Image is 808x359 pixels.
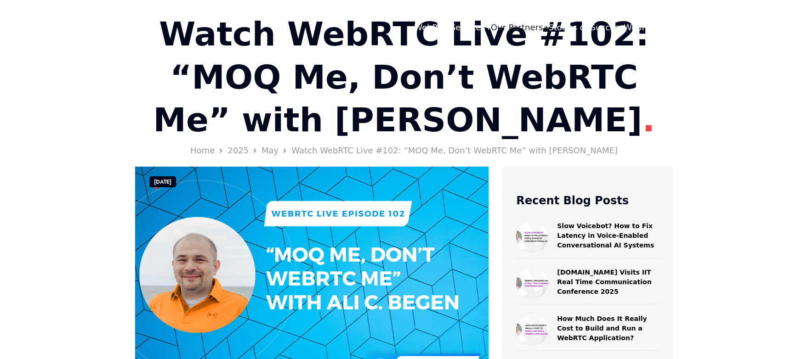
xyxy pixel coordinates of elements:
[154,178,171,186] a: [DATE]
[642,101,654,139] span: .
[557,269,651,295] a: [DOMAIN_NAME] Visits IIT Real Time Communication Conference 2025
[262,146,279,155] a: May
[190,146,215,155] a: Home
[516,194,659,208] h4: Recent Blog Posts
[291,146,618,155] span: Watch WebRTC Live #102: “MOQ Me, Don’t WebRTC Me” with [PERSON_NAME]
[557,222,654,249] a: Slow Voicebot? How to Fix Latency in Voice-Enabled Conversational AI Systems
[228,146,249,155] a: 2025
[135,13,673,142] h1: Watch WebRTC Live #102: “MOQ Me, Don’t WebRTC Me” with [PERSON_NAME]
[557,315,647,342] a: How Much Does It Really Cost to Build and Run a WebRTC Application?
